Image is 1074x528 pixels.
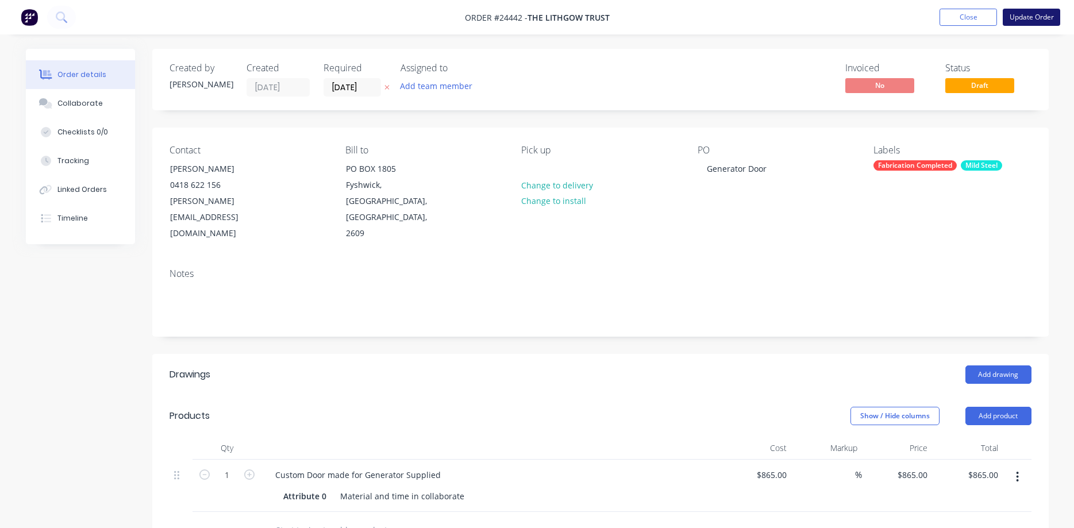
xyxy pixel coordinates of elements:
[698,160,776,177] div: Generator Door
[170,193,265,241] div: [PERSON_NAME][EMAIL_ADDRESS][DOMAIN_NAME]
[945,78,1014,93] span: Draft
[57,184,107,195] div: Linked Orders
[465,12,528,23] span: Order #24442 -
[336,488,469,504] div: Material and time in collaborate
[401,63,515,74] div: Assigned to
[170,268,1031,279] div: Notes
[57,70,106,80] div: Order details
[932,437,1003,460] div: Total
[170,78,233,90] div: [PERSON_NAME]
[515,177,599,192] button: Change to delivery
[528,12,610,23] span: THE LITHGOW TRUST
[170,63,233,74] div: Created by
[279,488,331,504] div: Attribute 0
[873,160,957,171] div: Fabrication Completed
[698,145,855,156] div: PO
[266,467,450,483] div: Custom Door made for Generator Supplied
[845,78,914,93] span: No
[26,175,135,204] button: Linked Orders
[170,409,210,423] div: Products
[26,89,135,118] button: Collaborate
[961,160,1002,171] div: Mild Steel
[721,437,792,460] div: Cost
[57,127,108,137] div: Checklists 0/0
[324,63,387,74] div: Required
[26,147,135,175] button: Tracking
[845,63,931,74] div: Invoiced
[57,98,103,109] div: Collaborate
[521,145,679,156] div: Pick up
[26,118,135,147] button: Checklists 0/0
[965,407,1031,425] button: Add product
[193,437,261,460] div: Qty
[345,145,503,156] div: Bill to
[247,63,310,74] div: Created
[965,365,1031,384] button: Add drawing
[940,9,997,26] button: Close
[57,156,89,166] div: Tracking
[21,9,38,26] img: Factory
[160,160,275,242] div: [PERSON_NAME]0418 622 156[PERSON_NAME][EMAIL_ADDRESS][DOMAIN_NAME]
[57,213,88,223] div: Timeline
[850,407,940,425] button: Show / Hide columns
[170,145,327,156] div: Contact
[394,78,478,94] button: Add team member
[515,193,592,209] button: Change to install
[1003,9,1060,26] button: Update Order
[170,161,265,177] div: [PERSON_NAME]
[346,177,441,241] div: Fyshwick, [GEOGRAPHIC_DATA], [GEOGRAPHIC_DATA], 2609
[336,160,451,242] div: PO BOX 1805Fyshwick, [GEOGRAPHIC_DATA], [GEOGRAPHIC_DATA], 2609
[791,437,862,460] div: Markup
[26,204,135,233] button: Timeline
[170,177,265,193] div: 0418 622 156
[26,60,135,89] button: Order details
[945,63,1031,74] div: Status
[855,468,862,481] span: %
[170,368,210,381] div: Drawings
[346,161,441,177] div: PO BOX 1805
[862,437,933,460] div: Price
[873,145,1031,156] div: Labels
[401,78,479,94] button: Add team member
